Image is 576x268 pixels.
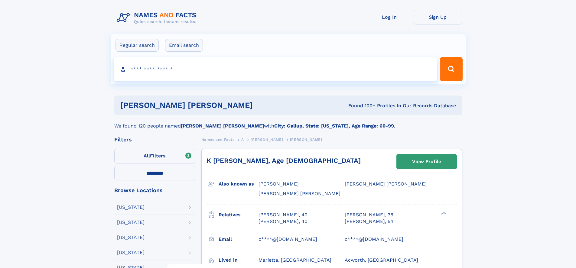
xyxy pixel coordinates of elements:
input: search input [114,57,438,81]
a: K [PERSON_NAME], Age [DEMOGRAPHIC_DATA] [207,157,361,164]
h3: Relatives [219,210,259,220]
span: A [241,137,244,142]
b: City: Gallup, State: [US_STATE], Age Range: 60-99 [274,123,394,129]
span: [PERSON_NAME] [251,137,283,142]
span: [PERSON_NAME] [290,137,322,142]
div: Browse Locations [114,188,195,193]
a: [PERSON_NAME], 40 [259,218,308,225]
h3: Lived in [219,255,259,265]
h3: Also known as [219,179,259,189]
a: [PERSON_NAME], 54 [345,218,393,225]
label: Filters [114,149,195,163]
button: Search Button [440,57,462,81]
a: Sign Up [414,10,462,24]
label: Regular search [116,39,159,52]
div: We found 120 people named with . [114,115,462,130]
span: [PERSON_NAME] [PERSON_NAME] [345,181,427,187]
a: [PERSON_NAME], 38 [345,211,393,218]
a: A [241,136,244,143]
a: [PERSON_NAME], 40 [259,211,308,218]
a: Log In [365,10,414,24]
h3: Email [219,234,259,244]
b: [PERSON_NAME] [PERSON_NAME] [181,123,264,129]
div: Filters [114,137,195,142]
div: [US_STATE] [117,235,145,240]
a: [PERSON_NAME] [251,136,283,143]
span: All [144,153,150,159]
span: Acworth, [GEOGRAPHIC_DATA] [345,257,418,263]
div: ❯ [440,211,447,215]
span: [PERSON_NAME] [259,181,299,187]
div: [US_STATE] [117,220,145,225]
label: Email search [165,39,203,52]
a: View Profile [397,154,457,169]
img: Logo Names and Facts [114,10,201,26]
div: View Profile [412,155,441,169]
a: Names and Facts [201,136,235,143]
div: [US_STATE] [117,205,145,210]
span: [PERSON_NAME] [PERSON_NAME] [259,191,340,196]
span: Marietta, [GEOGRAPHIC_DATA] [259,257,331,263]
div: Found 100+ Profiles In Our Records Database [301,102,456,109]
div: [US_STATE] [117,250,145,255]
h1: [PERSON_NAME] [PERSON_NAME] [120,102,301,109]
